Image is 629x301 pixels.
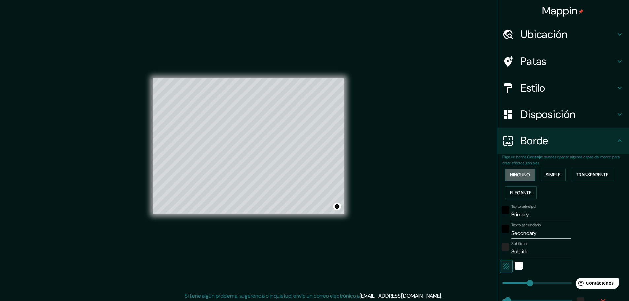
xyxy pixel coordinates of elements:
font: Transparente [576,172,608,178]
button: blanco [515,262,523,270]
font: : puedes opacar algunas capas del marco para crear efectos geniales. [502,154,620,166]
div: Ubicación [497,21,629,48]
button: Simple [541,169,566,181]
font: Estilo [521,81,545,95]
div: Estilo [497,75,629,101]
font: Patas [521,55,547,68]
button: Transparente [571,169,613,181]
button: Activar o desactivar atribución [333,203,341,210]
img: pin-icon.png [578,9,584,14]
font: Si tiene algún problema, sugerencia o inquietud, envíe un correo electrónico a [185,292,360,299]
font: . [442,292,443,299]
button: negro [502,225,509,233]
font: . [441,292,442,299]
font: . [443,292,444,299]
iframe: Lanzador de widgets de ayuda [570,275,622,294]
font: Ubicación [521,27,568,41]
font: Texto principal [511,204,536,209]
font: Consejo [527,154,542,160]
div: Borde [497,128,629,154]
font: Mappin [542,4,577,18]
button: Ninguno [505,169,535,181]
font: Disposición [521,107,575,121]
button: color-222222 [502,243,509,251]
button: Elegante [505,186,537,199]
div: Disposición [497,101,629,128]
font: Texto secundario [511,222,541,228]
div: Patas [497,48,629,75]
button: negro [502,206,509,214]
font: Elegante [510,190,531,196]
font: Simple [546,172,560,178]
font: Subtitular [511,241,528,246]
font: Ninguno [510,172,530,178]
a: [EMAIL_ADDRESS][DOMAIN_NAME] [360,292,441,299]
font: Borde [521,134,548,148]
font: Elige un borde. [502,154,527,160]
